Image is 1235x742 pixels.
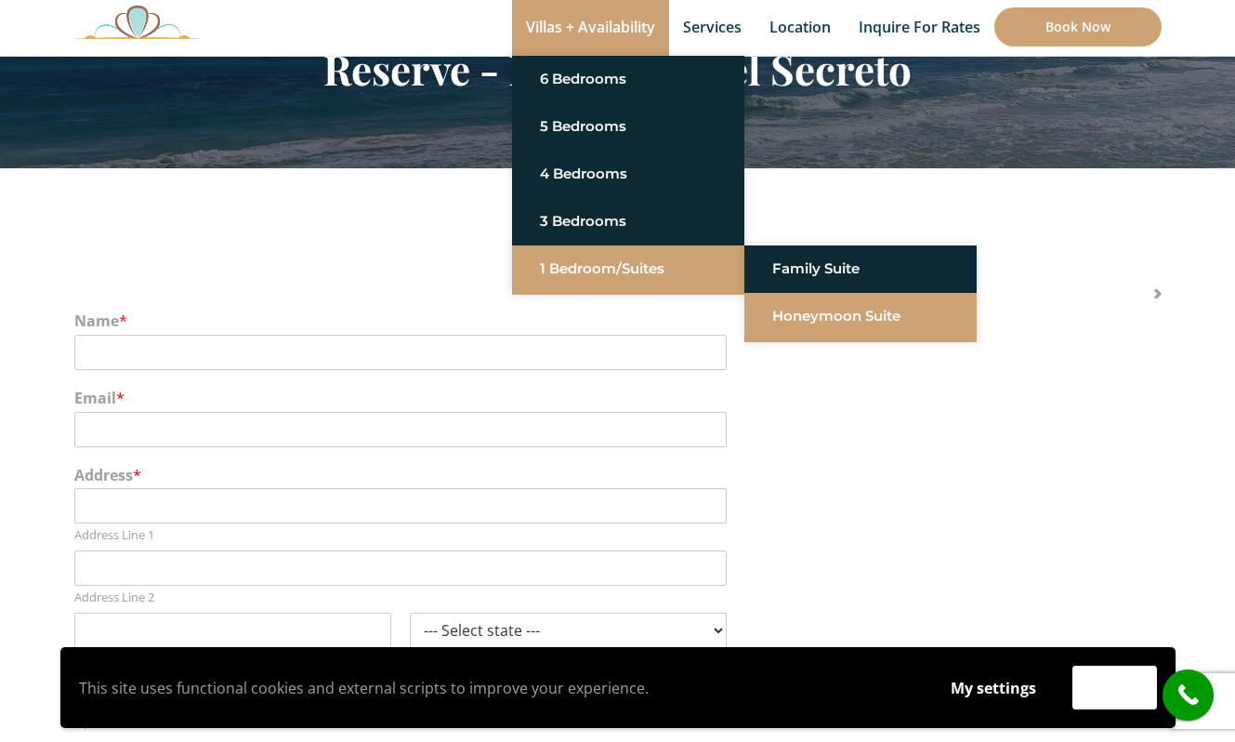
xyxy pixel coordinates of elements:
label: Email [74,389,1162,408]
label: Address [74,466,1162,485]
a: 5 Bedrooms [540,110,716,143]
button: My settings [933,667,1054,709]
label: Address Line 2 [74,590,727,605]
a: 4 Bedrooms [540,157,716,191]
a: Family Suite [772,252,949,285]
button: Accept [1072,666,1157,709]
i: call [1167,674,1209,716]
a: 1 Bedroom/Suites [540,252,716,285]
a: Book Now [994,7,1162,46]
h2: Reserve - Hacienda Del Secreto [74,45,1162,93]
label: Name [74,311,1162,331]
img: Awesome Logo [74,5,201,39]
label: Zip Code [74,714,391,730]
a: Honeymoon Suite [772,299,949,333]
a: call [1163,669,1214,721]
label: Address Line 1 [74,527,727,543]
a: 3 Bedrooms [540,205,716,238]
p: This site uses functional cookies and external scripts to improve your experience. [79,674,914,702]
a: 6 Bedrooms [540,62,716,96]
